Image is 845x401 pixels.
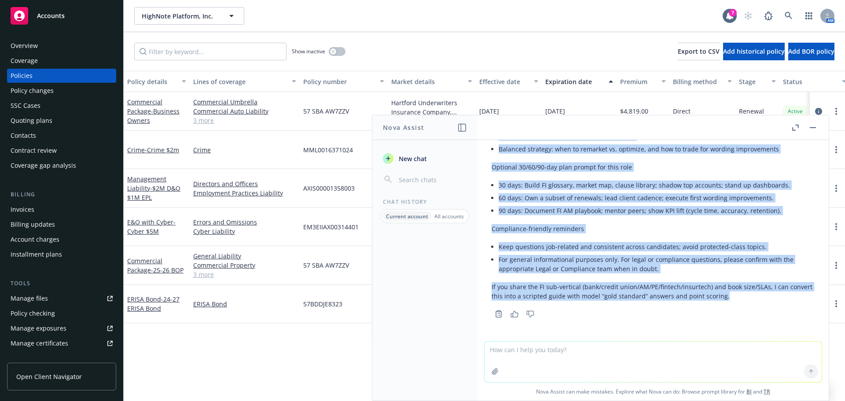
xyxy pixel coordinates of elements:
[7,99,116,113] a: SSC Cases
[7,4,116,28] a: Accounts
[11,114,52,128] div: Quoting plans
[760,7,777,25] a: Report a Bug
[11,54,38,68] div: Coverage
[193,179,296,188] a: Directors and Officers
[134,43,287,60] input: Filter by keyword...
[7,69,116,83] a: Policies
[11,336,68,350] div: Manage certificates
[134,7,244,25] button: HighNote Platform, Inc.
[729,9,737,17] div: 7
[7,54,116,68] a: Coverage
[723,43,785,60] button: Add historical policy
[303,77,375,86] div: Policy number
[800,7,818,25] a: Switch app
[388,71,476,92] button: Market details
[7,158,116,173] a: Coverage gap analysis
[831,221,841,232] a: more
[620,107,648,116] span: $4,819.00
[492,162,815,172] p: Optional 30/60/90-day plan prompt for this role
[739,77,766,86] div: Stage
[499,179,815,191] li: 30 days: Build FI glossary, market map, clause library; shadow top accounts; stand up dashboards.
[813,106,824,117] a: circleInformation
[11,39,38,53] div: Overview
[499,240,815,253] li: Keep questions job-related and consistent across candidates; avoid protected-class topics.
[11,129,36,143] div: Contacts
[127,77,176,86] div: Policy details
[11,232,59,246] div: Account charges
[11,351,55,365] div: Manage claims
[678,43,720,60] button: Export to CSV
[151,266,184,274] span: - 25-26 BOP
[788,47,834,55] span: Add BOR policy
[193,97,296,107] a: Commercial Umbrella
[7,232,116,246] a: Account charges
[124,71,190,92] button: Policy details
[303,145,353,155] span: MML0016371024
[11,143,57,158] div: Contract review
[788,43,834,60] button: Add BOR policy
[492,224,815,233] p: Compliance-friendly reminders
[434,213,464,220] p: All accounts
[499,204,815,217] li: 90 days: Document FI AM playbook; mentor peers; show KPI lift (cycle time, accuracy, retention).
[673,77,722,86] div: Billing method
[780,7,797,25] a: Search
[7,84,116,98] a: Policy changes
[746,388,752,395] a: BI
[7,114,116,128] a: Quoting plans
[303,222,359,232] span: EM3EIIAX00314401
[545,107,565,116] span: [DATE]
[499,191,815,204] li: 60 days: Own a subset of renewals; lead client cadence; execute first wording improvements.
[127,98,180,125] a: Commercial Package
[11,84,54,98] div: Policy changes
[7,291,116,305] a: Manage files
[7,247,116,261] a: Installment plans
[193,299,296,309] a: ERISA Bond
[786,107,804,115] span: Active
[739,7,757,25] a: Start snowing
[739,107,764,116] span: Renewal
[391,77,463,86] div: Market details
[372,198,478,206] div: Chat History
[379,151,470,166] button: New chat
[11,217,55,232] div: Billing updates
[499,143,815,155] li: Balanced strategy: when to remarket vs. optimize, and how to trade for wording improvements
[303,184,355,193] span: AXIS00001358003
[831,260,841,271] a: more
[11,202,34,217] div: Invoices
[127,218,176,235] a: E&O with Cyber
[397,154,427,163] span: New chat
[193,251,296,261] a: General Liability
[492,282,815,301] p: If you share the FI sub-vertical (bank/credit union/AM/PE/fintech/insurtech) and book size/SLAs, ...
[673,107,691,116] span: Direct
[523,308,537,320] button: Thumbs down
[190,71,300,92] button: Lines of coverage
[193,261,296,270] a: Commercial Property
[7,190,116,199] div: Billing
[495,310,503,318] svg: Copy to clipboard
[831,298,841,309] a: more
[476,71,542,92] button: Effective date
[142,11,218,21] span: HighNote Platform, Inc.
[7,321,116,335] span: Manage exposures
[193,217,296,227] a: Errors and Omissions
[127,175,180,202] a: Management Liability
[7,202,116,217] a: Invoices
[11,291,48,305] div: Manage files
[723,47,785,55] span: Add historical policy
[391,98,472,117] div: Hartford Underwriters Insurance Company, Hartford Insurance Group
[479,107,499,116] span: [DATE]
[831,144,841,155] a: more
[7,306,116,320] a: Policy checking
[11,247,62,261] div: Installment plans
[127,146,179,154] a: Crime
[7,351,116,365] a: Manage claims
[193,107,296,116] a: Commercial Auto Liability
[127,295,180,313] a: ERISA Bond
[11,306,55,320] div: Policy checking
[669,71,735,92] button: Billing method
[193,227,296,236] a: Cyber Liability
[11,158,76,173] div: Coverage gap analysis
[545,77,603,86] div: Expiration date
[11,321,66,335] div: Manage exposures
[831,106,841,117] a: more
